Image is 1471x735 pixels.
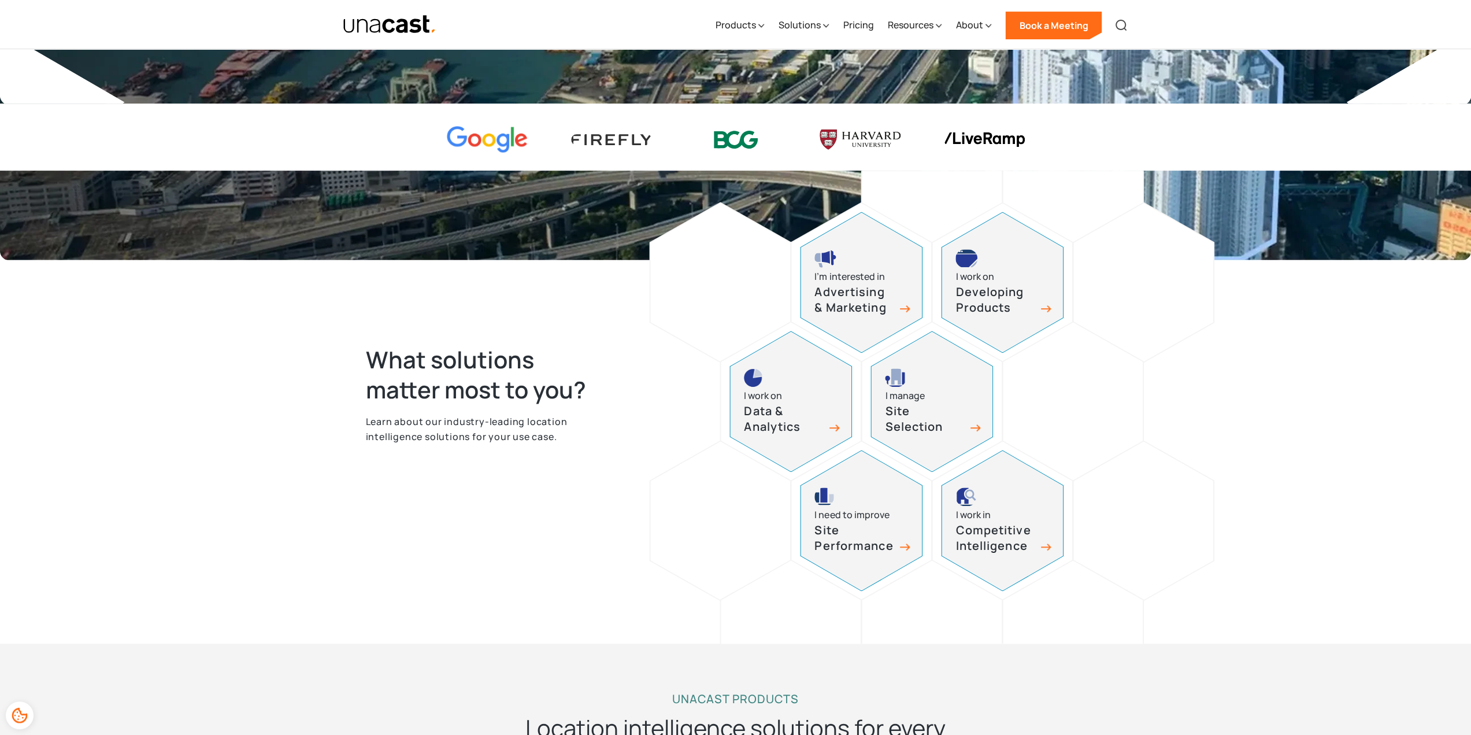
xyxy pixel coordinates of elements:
[343,14,437,35] img: Unacast text logo
[955,507,990,523] div: I work in
[571,134,652,145] img: Firefly Advertising logo
[800,212,922,353] a: advertising and marketing iconI’m interested inAdvertising & Marketing
[1114,19,1128,32] img: Search icon
[814,487,834,506] img: site performance icon
[955,523,1036,553] h3: Competitive Intelligence
[447,126,528,153] img: Google logo Color
[814,285,895,315] h3: Advertising & Marketing
[870,331,993,472] a: site selection icon I manageSite Selection
[343,14,437,35] a: home
[955,487,977,506] img: competitive intelligence icon
[672,690,799,708] h2: UNACAST PRODUCTS
[814,507,889,523] div: I need to improve
[744,388,782,404] div: I work on
[955,2,991,49] div: About
[814,269,884,285] div: I’m interested in
[695,123,776,156] img: BCG logo
[778,2,829,49] div: Solutions
[955,249,977,268] img: developing products icon
[1005,12,1102,39] a: Book a Meeting
[814,523,895,553] h3: Site Performance
[6,701,34,729] div: Cookie Preferences
[366,345,610,405] h2: What solutions matter most to you?
[955,18,983,32] div: About
[885,388,924,404] div: I manage
[885,404,966,434] h3: Site Selection
[744,368,762,387] img: pie chart icon
[800,450,922,591] a: site performance iconI need to improveSite Performance
[744,404,825,434] h3: Data & Analytics
[820,125,901,153] img: Harvard U logo
[944,132,1025,147] img: liveramp logo
[366,414,610,445] p: Learn about our industry-leading location intelligence solutions for your use case.
[955,269,994,285] div: I work on
[843,2,873,49] a: Pricing
[941,212,1064,353] a: developing products iconI work onDeveloping Products
[887,2,942,49] div: Resources
[729,331,852,472] a: pie chart iconI work onData & Analytics
[941,450,1064,591] a: competitive intelligence iconI work inCompetitive Intelligence
[778,18,820,32] div: Solutions
[715,2,764,49] div: Products
[814,249,836,268] img: advertising and marketing icon
[887,18,933,32] div: Resources
[885,368,906,387] img: site selection icon
[955,285,1036,315] h3: Developing Products
[715,18,755,32] div: Products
